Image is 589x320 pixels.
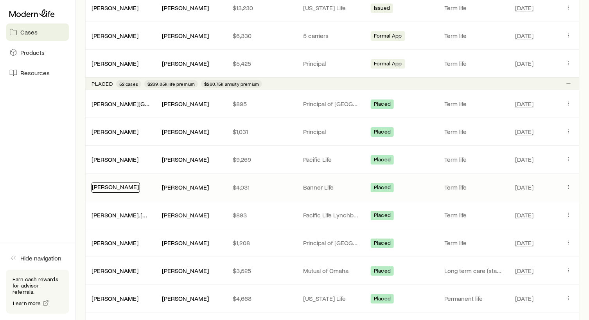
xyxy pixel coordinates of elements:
[303,267,362,275] p: Mutual of Omaha
[374,156,391,165] span: Placed
[445,267,503,275] p: Long term care (standalone)
[162,60,209,68] div: [PERSON_NAME]
[92,155,138,163] a: [PERSON_NAME]
[303,128,362,136] p: Principal
[233,239,291,247] p: $1,208
[92,60,138,68] div: [PERSON_NAME]
[515,155,533,163] span: [DATE]
[92,295,138,302] a: [PERSON_NAME]
[162,267,209,275] div: [PERSON_NAME]
[147,81,195,87] span: $269.85k life premium
[515,100,533,108] span: [DATE]
[515,32,533,40] span: [DATE]
[92,183,140,193] div: [PERSON_NAME]
[303,4,362,12] p: [US_STATE] Life
[374,128,391,137] span: Placed
[92,100,197,107] a: [PERSON_NAME][GEOGRAPHIC_DATA]
[6,64,69,81] a: Resources
[374,240,391,248] span: Placed
[233,4,291,12] p: $13,230
[233,211,291,219] p: $893
[162,32,209,40] div: [PERSON_NAME]
[13,276,63,295] p: Earn cash rewards for advisor referrals.
[20,254,61,262] span: Hide navigation
[374,5,390,13] span: Issued
[445,100,503,108] p: Term life
[233,32,291,40] p: $6,330
[92,211,150,219] div: [PERSON_NAME], [PERSON_NAME]
[92,100,150,108] div: [PERSON_NAME][GEOGRAPHIC_DATA]
[119,81,138,87] span: 52 cases
[92,32,138,39] a: [PERSON_NAME]
[233,183,291,191] p: $4,031
[445,211,503,219] p: Term life
[162,239,209,247] div: [PERSON_NAME]
[374,184,391,192] span: Placed
[92,211,187,219] a: [PERSON_NAME], [PERSON_NAME]
[515,4,533,12] span: [DATE]
[6,24,69,41] a: Cases
[374,101,391,109] span: Placed
[92,267,138,275] div: [PERSON_NAME]
[515,239,533,247] span: [DATE]
[445,4,503,12] p: Term life
[303,211,362,219] p: Pacific Life Lynchburg
[92,267,138,274] a: [PERSON_NAME]
[515,211,533,219] span: [DATE]
[515,128,533,136] span: [DATE]
[162,211,209,219] div: [PERSON_NAME]
[374,295,391,304] span: Placed
[233,295,291,302] p: $4,668
[20,28,38,36] span: Cases
[374,60,402,69] span: Formal App
[233,155,291,163] p: $9,269
[162,183,209,192] div: [PERSON_NAME]
[92,239,138,246] a: [PERSON_NAME]
[162,155,209,164] div: [PERSON_NAME]
[162,4,209,12] div: [PERSON_NAME]
[233,267,291,275] p: $3,525
[162,128,209,136] div: [PERSON_NAME]
[445,183,503,191] p: Term life
[92,32,138,40] div: [PERSON_NAME]
[92,128,138,136] div: [PERSON_NAME]
[515,183,533,191] span: [DATE]
[374,212,391,220] span: Placed
[515,267,533,275] span: [DATE]
[303,60,362,67] p: Principal
[445,32,503,40] p: Term life
[303,183,362,191] p: Banner Life
[162,295,209,303] div: [PERSON_NAME]
[92,4,138,12] div: [PERSON_NAME]
[20,49,45,56] span: Products
[92,183,139,190] a: [PERSON_NAME]
[6,249,69,267] button: Hide navigation
[445,155,503,163] p: Term life
[303,100,362,108] p: Principal of [GEOGRAPHIC_DATA]
[6,44,69,61] a: Products
[233,60,291,67] p: $5,425
[445,239,503,247] p: Term life
[20,69,50,77] span: Resources
[92,4,138,11] a: [PERSON_NAME]
[6,270,69,314] div: Earn cash rewards for advisor referrals.Learn more
[445,128,503,136] p: Term life
[92,239,138,247] div: [PERSON_NAME]
[303,239,362,247] p: Principal of [GEOGRAPHIC_DATA]
[92,81,113,87] p: Placed
[233,100,291,108] p: $895
[303,295,362,302] p: [US_STATE] Life
[92,128,138,135] a: [PERSON_NAME]
[92,155,138,164] div: [PERSON_NAME]
[92,60,138,67] a: [PERSON_NAME]
[374,33,402,41] span: Formal App
[303,32,362,40] p: 5 carriers
[13,300,41,306] span: Learn more
[303,155,362,163] p: Pacific Life
[445,295,503,302] p: Permanent life
[445,60,503,67] p: Term life
[204,81,259,87] span: $260.75k annuity premium
[162,100,209,108] div: [PERSON_NAME]
[515,60,533,67] span: [DATE]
